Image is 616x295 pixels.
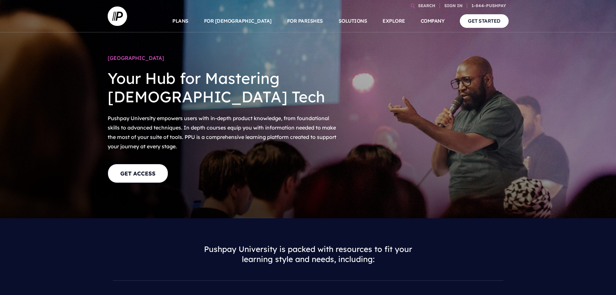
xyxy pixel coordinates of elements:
a: FOR PARISHES [287,10,323,32]
a: SOLUTIONS [339,10,367,32]
h1: [GEOGRAPHIC_DATA] [108,52,337,64]
span: Pushpay University empowers users with in-depth product knowledge, from foundational skills to ad... [108,115,336,149]
a: GET ACCESS [108,164,168,183]
a: PLANS [172,10,189,32]
a: FOR [DEMOGRAPHIC_DATA] [204,10,272,32]
h2: Your Hub for Mastering [DEMOGRAPHIC_DATA] Tech [108,64,337,111]
a: COMPANY [421,10,445,32]
a: GET STARTED [460,14,509,28]
h3: Pushpay University is packed with resources to fit your learning style and needs, including: [195,239,421,269]
a: EXPLORE [383,10,405,32]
